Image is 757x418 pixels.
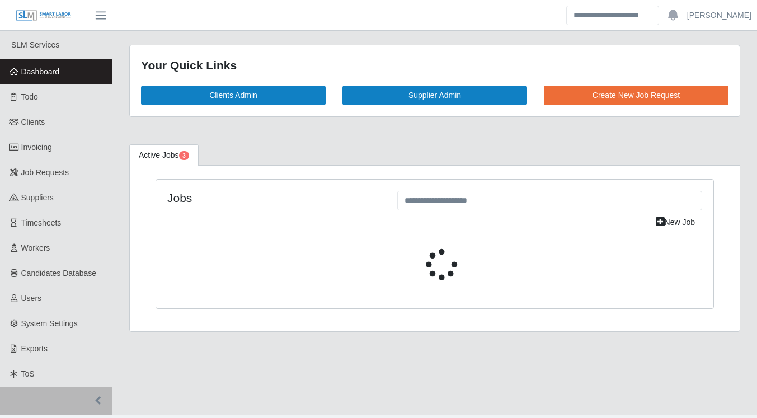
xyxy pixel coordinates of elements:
span: Suppliers [21,193,54,202]
span: Pending Jobs [179,151,189,160]
a: New Job [648,213,702,232]
span: Dashboard [21,67,60,76]
span: Job Requests [21,168,69,177]
span: SLM Services [11,40,59,49]
span: System Settings [21,319,78,328]
a: Clients Admin [141,86,326,105]
span: Candidates Database [21,269,97,278]
a: Active Jobs [129,144,199,166]
div: Your Quick Links [141,57,728,74]
a: [PERSON_NAME] [687,10,751,21]
span: Exports [21,344,48,353]
span: Todo [21,92,38,101]
span: Invoicing [21,143,52,152]
span: Workers [21,243,50,252]
span: Timesheets [21,218,62,227]
span: Users [21,294,42,303]
a: Create New Job Request [544,86,728,105]
span: Clients [21,118,45,126]
span: ToS [21,369,35,378]
h4: Jobs [167,191,380,205]
img: SLM Logo [16,10,72,22]
a: Supplier Admin [342,86,527,105]
input: Search [566,6,659,25]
